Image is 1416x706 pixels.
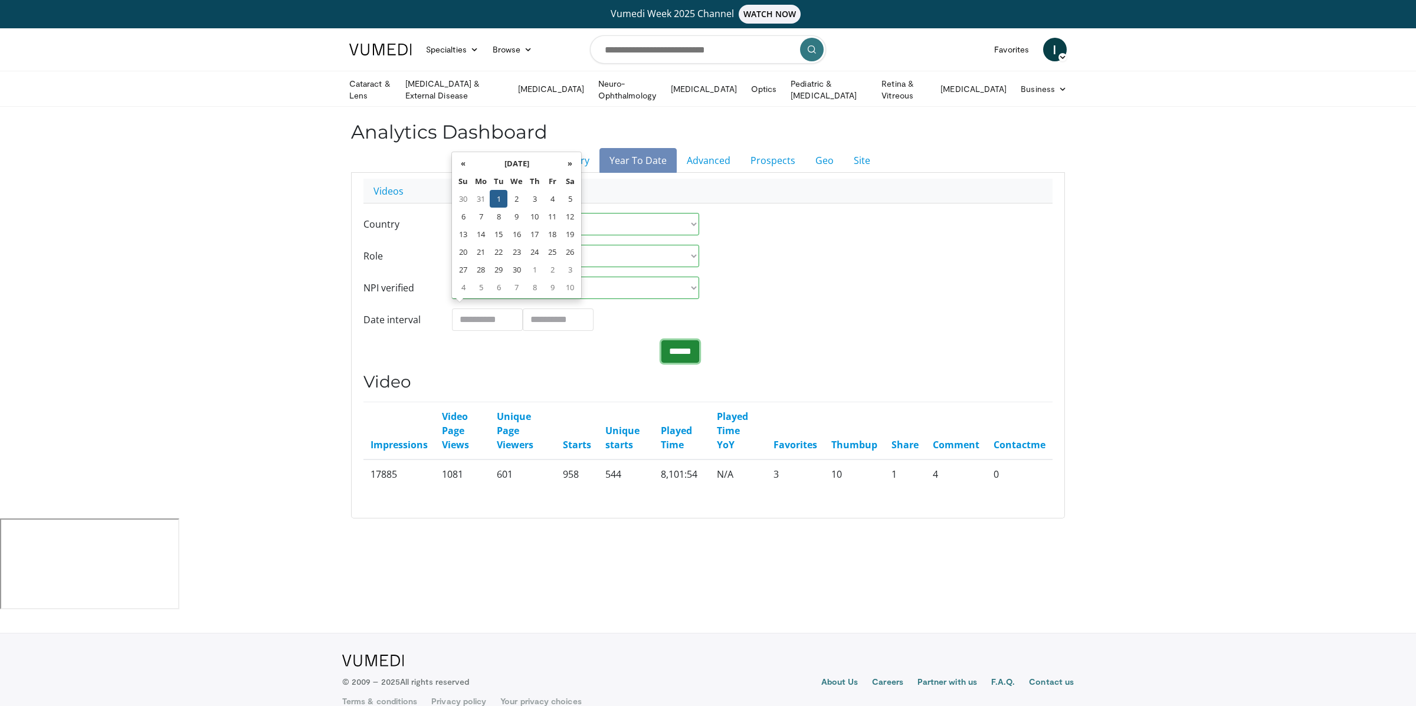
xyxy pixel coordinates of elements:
[543,278,561,296] td: 9
[986,459,1053,488] td: 0
[454,208,472,225] td: 6
[661,424,692,451] a: Played Time
[472,243,490,261] td: 21
[486,38,540,61] a: Browse
[363,459,435,488] td: 17885
[561,208,579,225] td: 12
[490,261,507,278] td: 29
[605,424,640,451] a: Unique starts
[472,261,490,278] td: 28
[342,655,404,666] img: VuMedi Logo
[591,78,664,101] a: Neuro-Ophthalmology
[355,245,443,267] label: Role
[926,459,986,488] td: 4
[349,44,412,55] img: VuMedi Logo
[371,438,428,451] a: Impressions
[355,277,443,299] label: NPI verified
[507,172,526,190] th: We
[561,278,579,296] td: 10
[400,677,469,687] span: All rights reserved
[526,208,543,225] td: 10
[454,155,472,172] th: «
[891,438,919,451] a: Share
[784,78,874,101] a: Pediatric & [MEDICAL_DATA]
[773,438,817,451] a: Favorites
[454,225,472,243] td: 13
[490,278,507,296] td: 6
[744,77,784,101] a: Optics
[355,213,443,235] label: Country
[490,190,507,208] td: 1
[454,278,472,296] td: 4
[872,676,903,690] a: Careers
[490,208,507,225] td: 8
[490,459,556,488] td: 601
[599,148,677,173] a: Year To Date
[556,459,598,488] td: 958
[543,172,561,190] th: Fr
[442,410,469,451] a: Video Page Views
[472,172,490,190] th: Mo
[398,78,511,101] a: [MEDICAL_DATA] & External Disease
[363,179,414,203] a: Videos
[526,243,543,261] td: 24
[507,261,526,278] td: 30
[454,243,472,261] td: 20
[884,459,926,488] td: 1
[342,78,398,101] a: Cataract & Lens
[1043,38,1067,61] a: I
[526,278,543,296] td: 8
[342,676,469,688] p: © 2009 – 2025
[526,261,543,278] td: 1
[419,38,486,61] a: Specialties
[710,459,766,488] td: N/A
[561,261,579,278] td: 3
[543,225,561,243] td: 18
[490,225,507,243] td: 15
[561,155,579,172] th: »
[472,208,490,225] td: 7
[590,35,826,64] input: Search topics, interventions
[654,459,710,488] td: 8,101:54
[507,190,526,208] td: 2
[561,225,579,243] td: 19
[536,148,599,173] a: Summary
[351,5,1065,24] a: Vumedi Week 2025 ChannelWATCH NOW
[561,190,579,208] td: 5
[1029,676,1074,690] a: Contact us
[543,261,561,278] td: 2
[824,459,884,488] td: 10
[987,38,1036,61] a: Favorites
[805,148,844,173] a: Geo
[351,121,1065,143] h2: Analytics Dashboard
[435,459,490,488] td: 1081
[994,438,1045,451] a: Contactme
[507,278,526,296] td: 7
[766,459,824,488] td: 3
[543,208,561,225] td: 11
[598,459,654,488] td: 544
[526,225,543,243] td: 17
[526,190,543,208] td: 3
[454,261,472,278] td: 27
[874,78,933,101] a: Retina & Vitreous
[917,676,977,690] a: Partner with us
[472,278,490,296] td: 5
[472,190,490,208] td: 31
[490,243,507,261] td: 22
[991,676,1015,690] a: F.A.Q.
[933,438,979,451] a: Comment
[664,77,744,101] a: [MEDICAL_DATA]
[740,148,805,173] a: Prospects
[561,172,579,190] th: Sa
[507,225,526,243] td: 16
[511,77,591,101] a: [MEDICAL_DATA]
[472,155,561,172] th: [DATE]
[677,148,740,173] a: Advanced
[561,243,579,261] td: 26
[1014,77,1074,101] a: Business
[543,190,561,208] td: 4
[497,410,533,451] a: Unique Page Viewers
[454,172,472,190] th: Su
